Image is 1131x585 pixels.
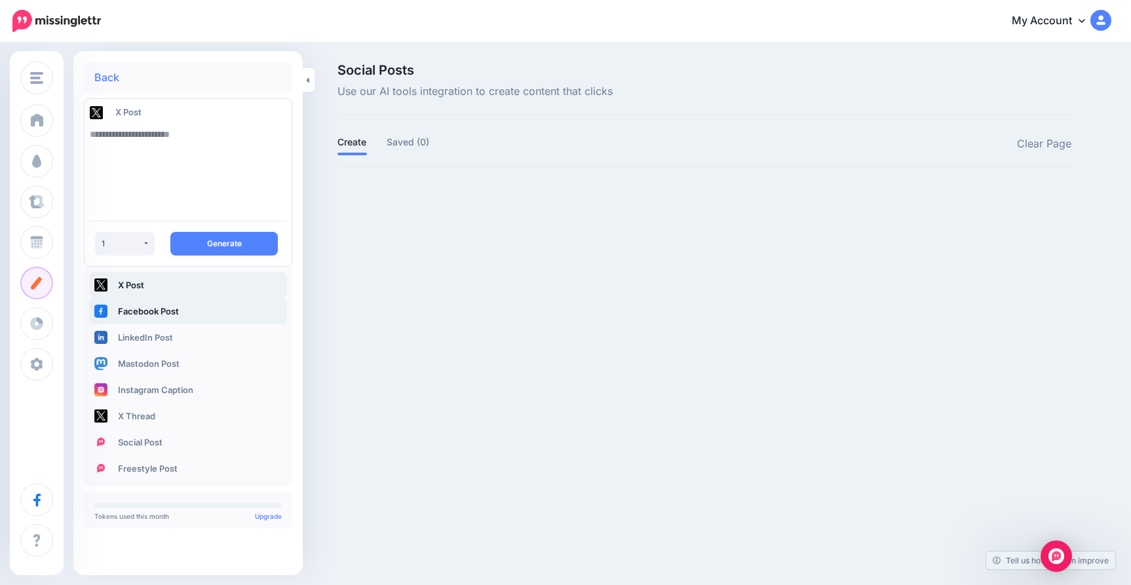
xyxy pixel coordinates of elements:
a: My Account [999,5,1111,37]
button: Generate [170,232,278,255]
img: logo-square.png [94,436,107,449]
img: twitter-square.png [94,278,107,292]
div: Open Intercom Messenger [1041,540,1072,572]
img: instagram-square.png [94,383,107,396]
a: Mastodon Post [89,350,287,377]
img: menu.png [30,72,43,84]
a: Instagram Caption [89,377,287,403]
a: X Post [89,272,287,298]
span: Use our AI tools integration to create content that clicks [337,83,613,100]
span: X Post [115,107,142,117]
img: facebook-square.png [94,305,107,318]
img: Missinglettr [12,10,101,32]
a: Tell us how we can improve [986,552,1115,569]
a: Social Post [89,429,287,455]
a: Saved (0) [387,134,430,150]
img: mastodon-square.png [94,357,107,370]
button: 1 [95,232,155,255]
a: LinkedIn Post [89,324,287,350]
img: linkedin-square.png [94,331,107,344]
img: twitter-square.png [94,409,107,423]
img: logo-square.png [94,462,107,475]
span: Social Posts [337,64,613,77]
a: Back [94,72,119,83]
a: Clear Page [1017,136,1071,153]
a: X Thread [89,403,287,429]
a: Create [337,134,367,150]
div: 1 [102,238,142,248]
a: Facebook Post [89,298,287,324]
p: Tokens used this month [94,513,282,519]
img: twitter-square.png [90,106,103,119]
a: Upgrade [255,512,282,520]
a: Freestyle Post [89,455,287,481]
